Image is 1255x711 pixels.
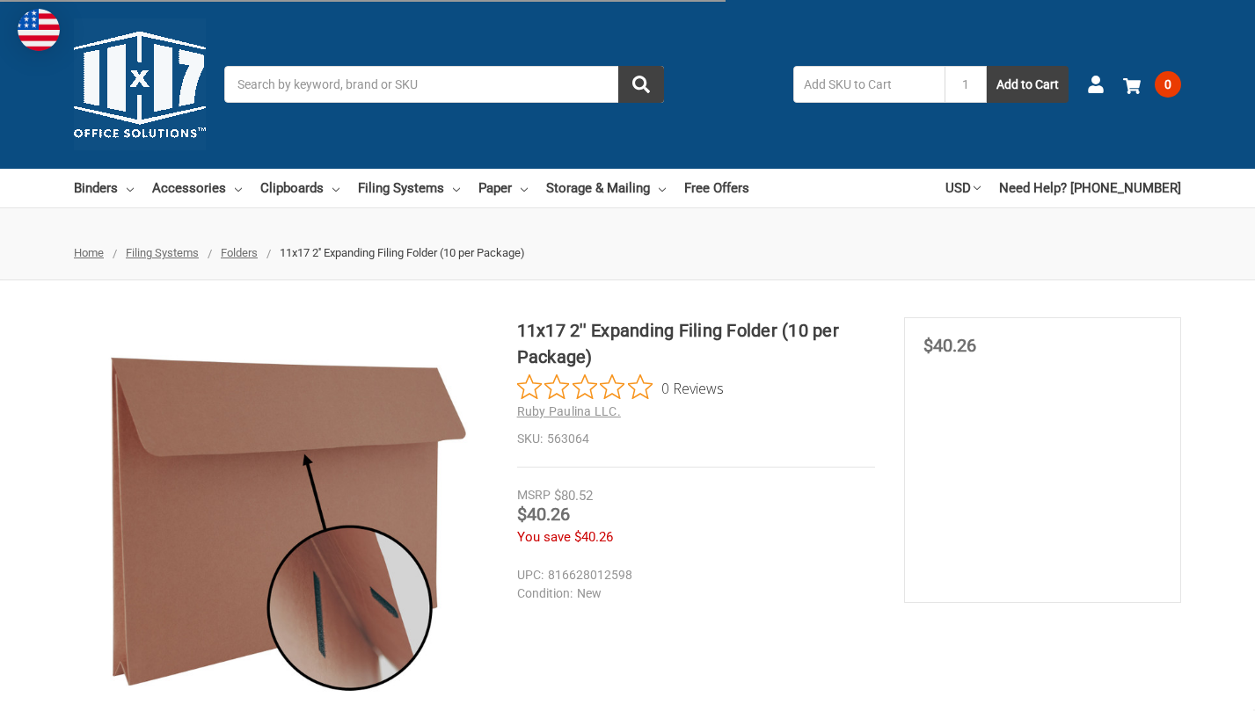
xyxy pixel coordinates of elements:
a: USD [945,169,981,207]
a: Accessories [152,169,242,207]
dd: 816628012598 [517,566,868,584]
button: Add to Cart [987,66,1069,103]
a: 0 [1123,62,1181,107]
input: Search by keyword, brand or SKU [224,66,664,103]
span: $40.26 [923,335,976,356]
div: MSRP [517,486,551,504]
h1: 11x17 2'' Expanding Filing Folder (10 per Package) [517,317,876,370]
span: 0 [1155,71,1181,98]
span: $80.52 [554,488,593,504]
dd: New [517,584,868,603]
a: Storage & Mailing [546,169,666,207]
span: 0 Reviews [661,374,724,401]
span: 11x17 2'' Expanding Filing Folder (10 per Package) [280,246,525,259]
a: Clipboards [260,169,339,207]
img: duty and tax information for United States [18,9,60,51]
span: $40.26 [574,529,613,545]
a: Need Help? [PHONE_NUMBER] [999,169,1181,207]
dd: 563064 [517,430,876,448]
a: Filing Systems [126,246,199,259]
a: Paper [478,169,528,207]
a: Binders [74,169,134,207]
a: Home [74,246,104,259]
a: Free Offers [684,169,749,207]
img: 11x17.com [74,18,206,150]
a: Filing Systems [358,169,460,207]
img: 11x17 2'' Expanding Filing Folder (10 per Package) [74,350,488,698]
dt: Condition: [517,584,573,603]
button: Rated 0 out of 5 stars from 0 reviews. Jump to reviews. [517,374,724,401]
a: Folders [221,246,258,259]
span: $40.26 [517,504,570,525]
dt: SKU: [517,430,543,448]
span: You save [517,529,571,545]
dt: UPC: [517,566,544,584]
input: Add SKU to Cart [793,66,945,103]
a: Ruby Paulina LLC. [517,404,621,418]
